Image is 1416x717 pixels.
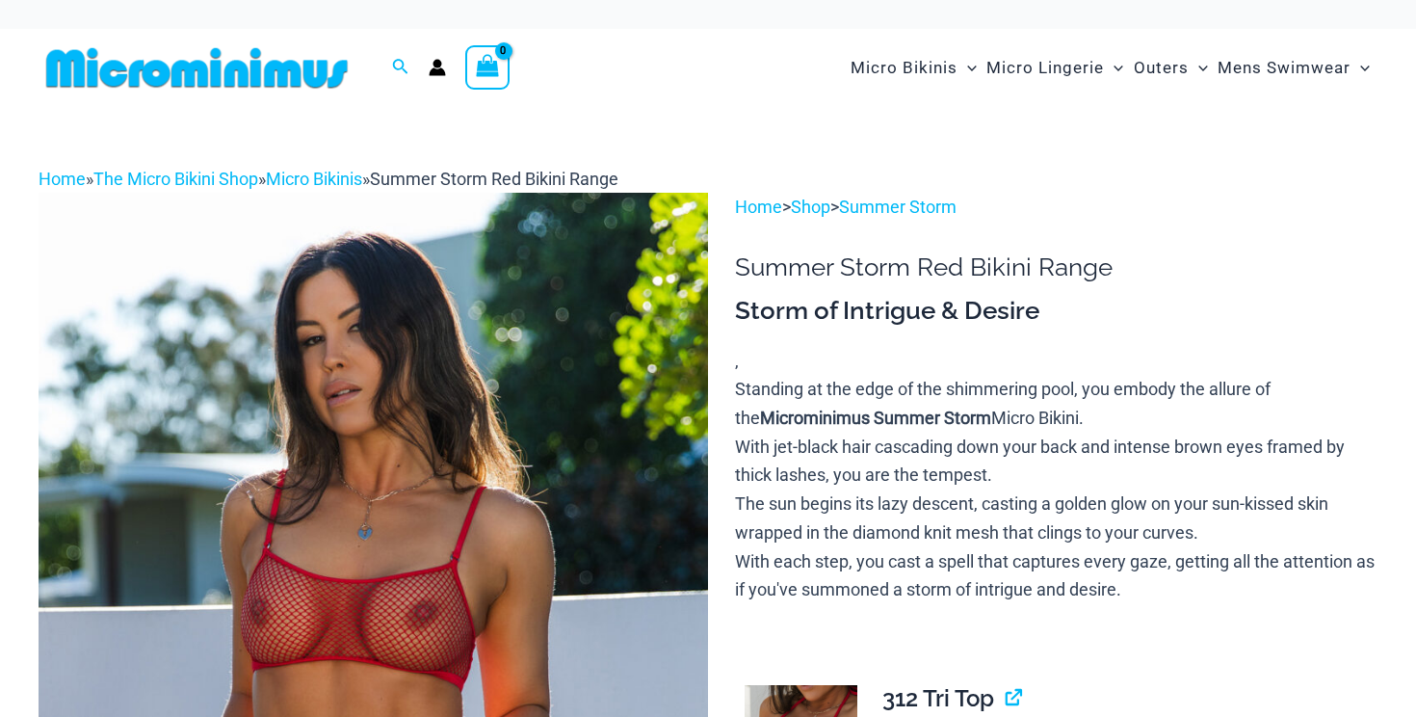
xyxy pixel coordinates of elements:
[39,169,86,189] a: Home
[1213,39,1375,97] a: Mens SwimwearMenu ToggleMenu Toggle
[986,43,1104,93] span: Micro Lingerie
[465,45,510,90] a: View Shopping Cart, empty
[760,408,991,428] b: Microminimus Summer Storm
[429,59,446,76] a: Account icon link
[851,43,957,93] span: Micro Bikinis
[1350,43,1370,93] span: Menu Toggle
[735,295,1377,328] h3: Storm of Intrigue & Desire
[735,252,1377,282] h1: Summer Storm Red Bikini Range
[982,39,1128,97] a: Micro LingerieMenu ToggleMenu Toggle
[735,193,1377,222] p: > >
[1129,39,1213,97] a: OutersMenu ToggleMenu Toggle
[93,169,258,189] a: The Micro Bikini Shop
[1218,43,1350,93] span: Mens Swimwear
[392,56,409,80] a: Search icon link
[839,197,957,217] a: Summer Storm
[843,36,1377,100] nav: Site Navigation
[39,46,355,90] img: MM SHOP LOGO FLAT
[735,375,1377,604] p: Standing at the edge of the shimmering pool, you embody the allure of the Micro Bikini. With jet-...
[266,169,362,189] a: Micro Bikinis
[1134,43,1189,93] span: Outers
[1189,43,1208,93] span: Menu Toggle
[735,197,782,217] a: Home
[1104,43,1123,93] span: Menu Toggle
[957,43,977,93] span: Menu Toggle
[882,684,994,712] span: 312 Tri Top
[791,197,830,217] a: Shop
[39,169,618,189] span: » » »
[735,295,1377,604] div: ,
[370,169,618,189] span: Summer Storm Red Bikini Range
[846,39,982,97] a: Micro BikinisMenu ToggleMenu Toggle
